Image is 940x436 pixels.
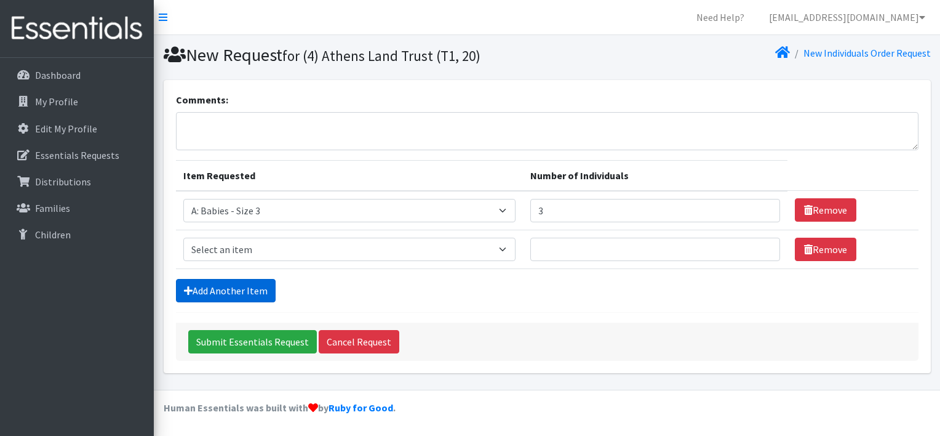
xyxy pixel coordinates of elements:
[803,47,931,59] a: New Individuals Order Request
[164,44,543,66] h1: New Request
[35,123,97,135] p: Edit My Profile
[5,63,149,87] a: Dashboard
[188,330,317,353] input: Submit Essentials Request
[5,143,149,168] a: Essentials Requests
[35,69,81,81] p: Dashboard
[687,5,754,30] a: Need Help?
[176,279,276,302] a: Add Another Item
[795,238,856,261] a: Remove
[5,116,149,141] a: Edit My Profile
[35,202,70,214] p: Families
[319,330,399,353] a: Cancel Request
[523,160,787,191] th: Number of Individuals
[795,198,856,222] a: Remove
[5,89,149,114] a: My Profile
[5,222,149,247] a: Children
[329,402,393,414] a: Ruby for Good
[176,92,228,107] label: Comments:
[759,5,935,30] a: [EMAIL_ADDRESS][DOMAIN_NAME]
[35,176,91,188] p: Distributions
[35,149,119,161] p: Essentials Requests
[5,8,149,49] img: HumanEssentials
[35,228,71,241] p: Children
[164,402,396,414] strong: Human Essentials was built with by .
[5,196,149,220] a: Families
[5,169,149,194] a: Distributions
[35,95,78,108] p: My Profile
[282,47,480,65] small: for (4) Athens Land Trust (T1, 20)
[176,160,524,191] th: Item Requested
